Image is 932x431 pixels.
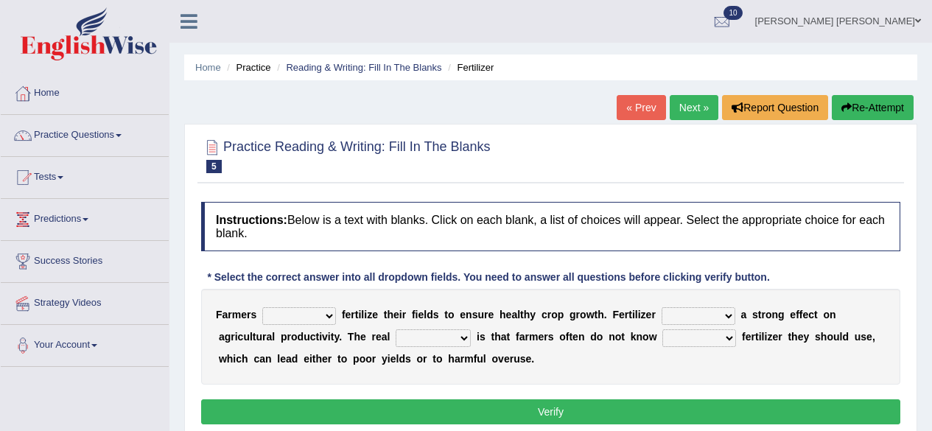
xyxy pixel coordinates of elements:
[216,214,287,226] b: Instructions:
[262,331,266,343] b: r
[436,353,443,365] b: o
[520,353,526,365] b: s
[358,309,361,320] b: i
[281,331,287,343] b: p
[360,353,366,365] b: o
[342,309,346,320] b: f
[280,353,286,365] b: e
[291,331,298,343] b: o
[312,353,316,365] b: t
[310,331,316,343] b: c
[758,309,762,320] b: t
[517,309,520,320] b: l
[803,309,809,320] b: e
[516,331,519,343] b: f
[259,353,265,365] b: a
[448,353,455,365] b: h
[364,309,367,320] b: i
[866,331,872,343] b: e
[570,309,576,320] b: g
[772,331,778,343] b: e
[507,331,511,343] b: t
[232,309,241,320] b: m
[670,95,718,120] a: Next »
[360,331,366,343] b: e
[752,309,758,320] b: s
[201,270,776,285] div: * Select the correct answer into all dropdown fields. You need to answer all questions before cli...
[580,309,586,320] b: o
[331,331,334,343] b: t
[223,309,228,320] b: a
[767,331,772,343] b: z
[642,331,649,343] b: o
[740,309,746,320] b: a
[484,309,488,320] b: r
[872,331,875,343] b: ,
[242,353,248,365] b: h
[723,6,742,20] span: 10
[253,353,259,365] b: c
[267,331,273,343] b: a
[223,60,270,74] li: Practice
[388,353,390,365] b: i
[253,331,256,343] b: t
[488,309,494,320] b: e
[384,309,388,320] b: t
[405,353,411,365] b: s
[492,353,499,365] b: o
[238,331,244,343] b: c
[304,331,310,343] b: u
[316,353,323,365] b: h
[576,309,580,320] b: r
[796,309,799,320] b: f
[455,353,460,365] b: a
[477,331,480,343] b: i
[382,331,388,343] b: a
[799,309,803,320] b: f
[722,95,828,120] button: Report Question
[460,353,464,365] b: r
[233,353,236,365] b: i
[322,331,328,343] b: v
[201,136,491,173] h2: Practice Reading & Writing: Fill In The Blanks
[746,331,751,343] b: e
[604,309,607,320] b: .
[649,331,657,343] b: w
[251,309,257,320] b: s
[219,331,225,343] b: a
[265,353,272,365] b: n
[277,353,280,365] b: l
[651,309,655,320] b: r
[742,331,746,343] b: f
[500,309,506,320] b: h
[641,309,646,320] b: z
[511,309,517,320] b: a
[791,331,798,343] b: h
[418,309,424,320] b: e
[474,353,477,365] b: f
[559,331,566,343] b: o
[361,309,364,320] b: l
[597,331,603,343] b: o
[638,309,641,320] b: i
[526,353,532,365] b: e
[432,353,436,365] b: t
[506,309,512,320] b: e
[287,331,291,343] b: r
[365,353,372,365] b: o
[396,353,399,365] b: l
[798,331,804,343] b: e
[423,353,427,365] b: r
[578,331,585,343] b: n
[416,309,418,320] b: i
[547,309,551,320] b: r
[558,309,564,320] b: p
[504,353,510,365] b: e
[788,331,791,343] b: t
[195,62,221,73] a: Home
[316,331,320,343] b: t
[241,309,247,320] b: e
[466,309,472,320] b: n
[355,309,359,320] b: t
[337,353,341,365] b: t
